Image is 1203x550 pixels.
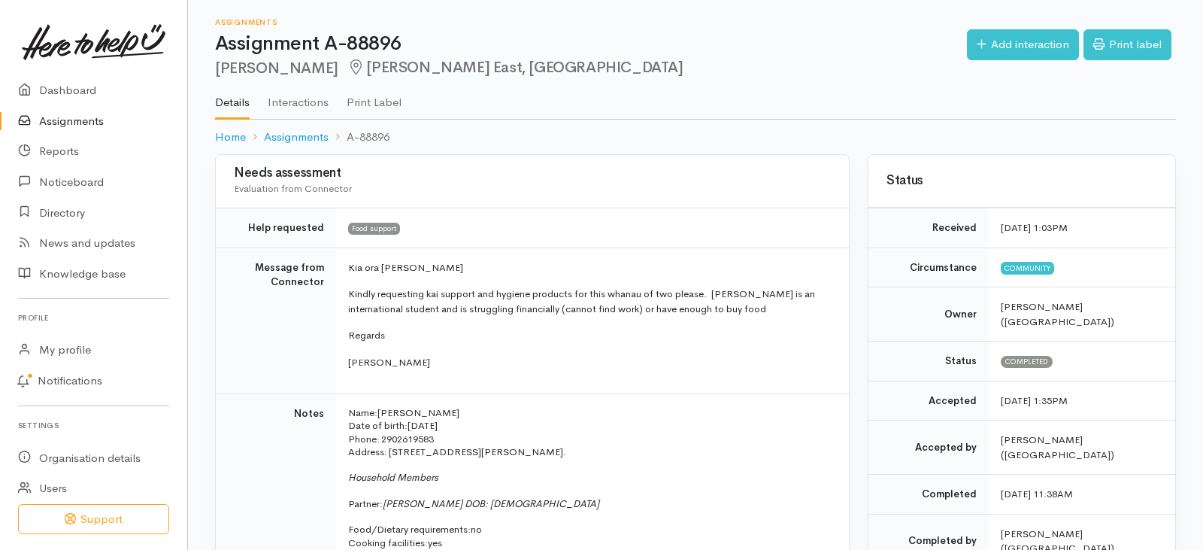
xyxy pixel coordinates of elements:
[215,59,967,77] h2: [PERSON_NAME]
[216,208,336,248] td: Help requested
[1001,221,1068,234] time: [DATE] 1:03PM
[215,33,967,55] h1: Assignment A-88896
[377,406,459,419] span: [PERSON_NAME]
[348,445,387,458] span: Address:
[348,471,438,484] span: Household Members
[389,445,566,458] span: [STREET_ADDRESS][PERSON_NAME].
[234,166,831,181] h3: Needs assessment
[868,287,989,342] td: Owner
[18,308,169,328] h6: Profile
[868,342,989,381] td: Status
[1001,394,1068,407] time: [DATE] 1:35PM
[18,415,169,436] h6: Settings
[868,475,989,515] td: Completed
[264,129,329,146] a: Assignments
[1083,29,1171,60] a: Print label
[347,58,683,77] span: [PERSON_NAME] East, [GEOGRAPHIC_DATA]
[348,223,400,235] span: Food support
[348,419,408,432] span: Date of birth:
[215,76,250,120] a: Details
[1001,488,1073,500] time: [DATE] 11:38AM
[348,523,471,536] span: Food/Dietary requirements:
[215,120,1176,155] nav: breadcrumb
[1001,300,1114,328] span: [PERSON_NAME] ([GEOGRAPHIC_DATA])
[348,406,377,419] span: Name:
[868,381,989,421] td: Accepted
[215,18,967,26] h6: Assignments
[383,497,599,510] i: [PERSON_NAME] DOB: [DEMOGRAPHIC_DATA]
[234,182,352,195] span: Evaluation from Connector
[215,129,246,146] a: Home
[348,536,428,549] span: Cooking facilities:
[868,208,989,248] td: Received
[348,328,831,343] p: Regards
[348,260,831,275] p: Kia ora [PERSON_NAME]
[989,421,1175,475] td: [PERSON_NAME] ([GEOGRAPHIC_DATA])
[408,419,438,432] span: [DATE]
[348,433,380,445] span: Phone:
[868,421,989,475] td: Accepted by
[967,29,1079,60] a: Add interaction
[886,174,1157,188] h3: Status
[1001,356,1053,368] span: Completed
[347,76,402,118] a: Print Label
[18,504,169,535] button: Support
[348,355,831,370] p: [PERSON_NAME]
[348,497,599,510] span: Partner:
[329,129,389,146] li: A-88896
[381,433,434,445] span: 2902619583
[428,536,442,549] span: yes
[471,523,482,536] span: no
[216,248,336,394] td: Message from Connector
[868,248,989,287] td: Circumstance
[1001,262,1054,274] span: Community
[348,287,831,316] p: Kindly requesting kai support and hygiene products for this whanau of two please. [PERSON_NAME] i...
[268,76,329,118] a: Interactions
